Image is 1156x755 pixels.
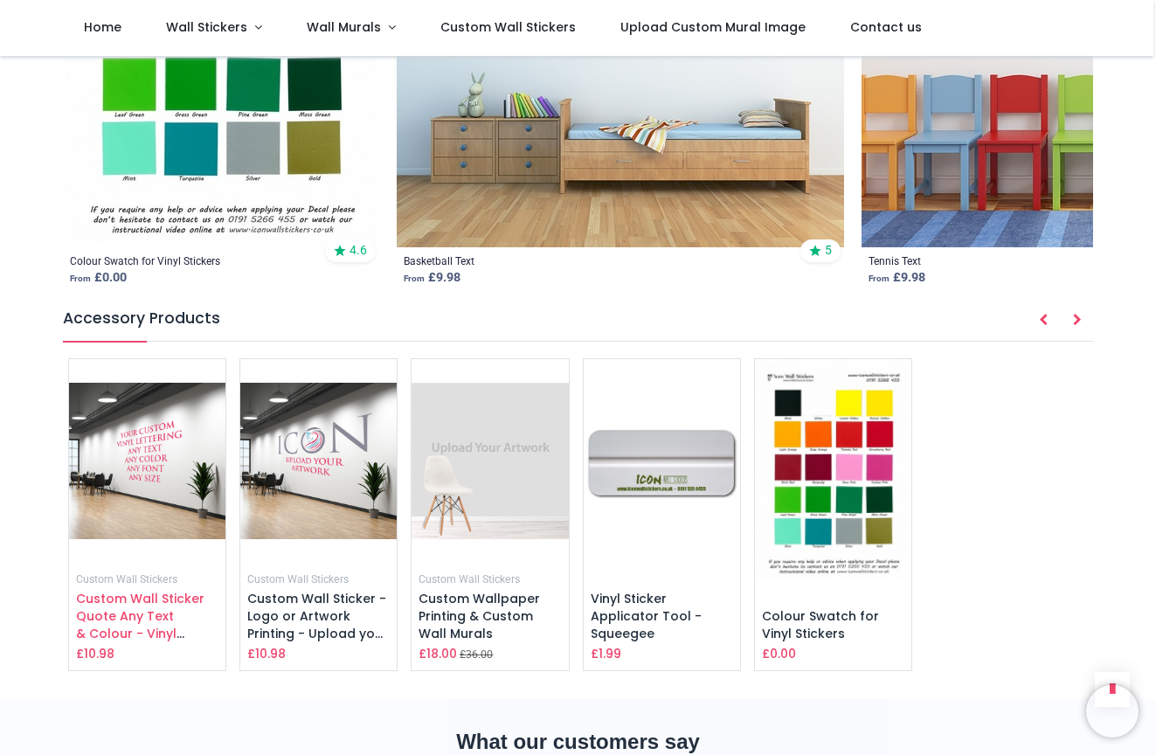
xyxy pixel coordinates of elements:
a: Custom Wall Stickers [76,571,177,585]
span: 36.00 [466,648,493,661]
a: Custom Wall Sticker Quote Any Text & Colour - Vinyl Lettering [76,590,204,659]
span: 10.98 [84,645,114,662]
small: Custom Wall Stickers [247,573,349,585]
h6: Custom Wall Sticker Quote Any Text & Colour - Vinyl Lettering [76,591,218,642]
a: Custom Wall Stickers [419,571,520,585]
span: Contact us [850,18,922,36]
h6: Custom Wall Sticker - Logo or Artwork Printing - Upload your design [247,591,390,642]
span: 10.98 [255,645,286,662]
img: Colour Swatch for Vinyl Stickers [755,359,911,580]
a: Custom Wall Stickers [247,571,349,585]
h6: £ [591,645,621,662]
strong: £ 0.00 [70,270,127,285]
span: 1.99 [599,645,621,662]
img: Custom Wall Sticker Quote Any Text & Colour - Vinyl Lettering [69,359,225,564]
a: Colour Swatch for Vinyl Stickers [762,607,879,642]
span: 5 [825,242,832,260]
small: £ [460,648,493,662]
span: 0.00 [770,645,796,662]
a: Basketball Text [404,254,474,269]
span: From [869,274,889,283]
a: Colour Swatch for Vinyl Stickers [70,254,220,269]
small: Custom Wall Stickers [419,573,520,585]
h6: Custom Wallpaper Printing & Custom Wall Murals [419,591,561,642]
span: 4.6 [350,242,367,260]
span: Wall Murals [307,18,381,36]
h6: £ [76,645,114,662]
span: Wall Stickers [166,18,247,36]
span: Home [84,18,121,36]
strong: £ 9.98 [404,270,460,285]
h6: £ [762,645,796,662]
a: Vinyl Sticker Applicator Tool - Squeegee [591,590,702,641]
h6: Vinyl Sticker Applicator Tool - Squeegee [591,591,733,642]
small: Custom Wall Stickers [76,573,177,585]
span: Custom Wall Stickers [440,18,576,36]
img: Vinyl Sticker Applicator Tool - Squeegee [584,359,740,564]
h6: £ [419,645,457,662]
iframe: Brevo live chat [1086,685,1139,738]
img: Custom Wall Sticker - Logo or Artwork Printing - Upload your design [240,359,397,564]
a: Custom Wallpaper Printing & Custom Wall Murals [419,590,540,641]
button: Next [1062,306,1093,336]
a: Tennis Text [869,254,925,269]
a: Custom Wall Sticker - Logo or Artwork Printing - Upload your design [247,590,388,659]
strong: £ 9.98 [869,270,925,285]
img: Custom Wallpaper Printing & Custom Wall Murals [412,359,568,564]
span: 18.00 [426,645,457,662]
h6: Colour Swatch for Vinyl Stickers [762,608,904,642]
h6: £ [247,645,286,662]
span: Upload Custom Mural Image [620,18,806,36]
span: From [404,274,425,283]
h5: Accessory Products [63,308,1093,341]
button: Prev [1028,306,1059,336]
span: From [70,274,91,283]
